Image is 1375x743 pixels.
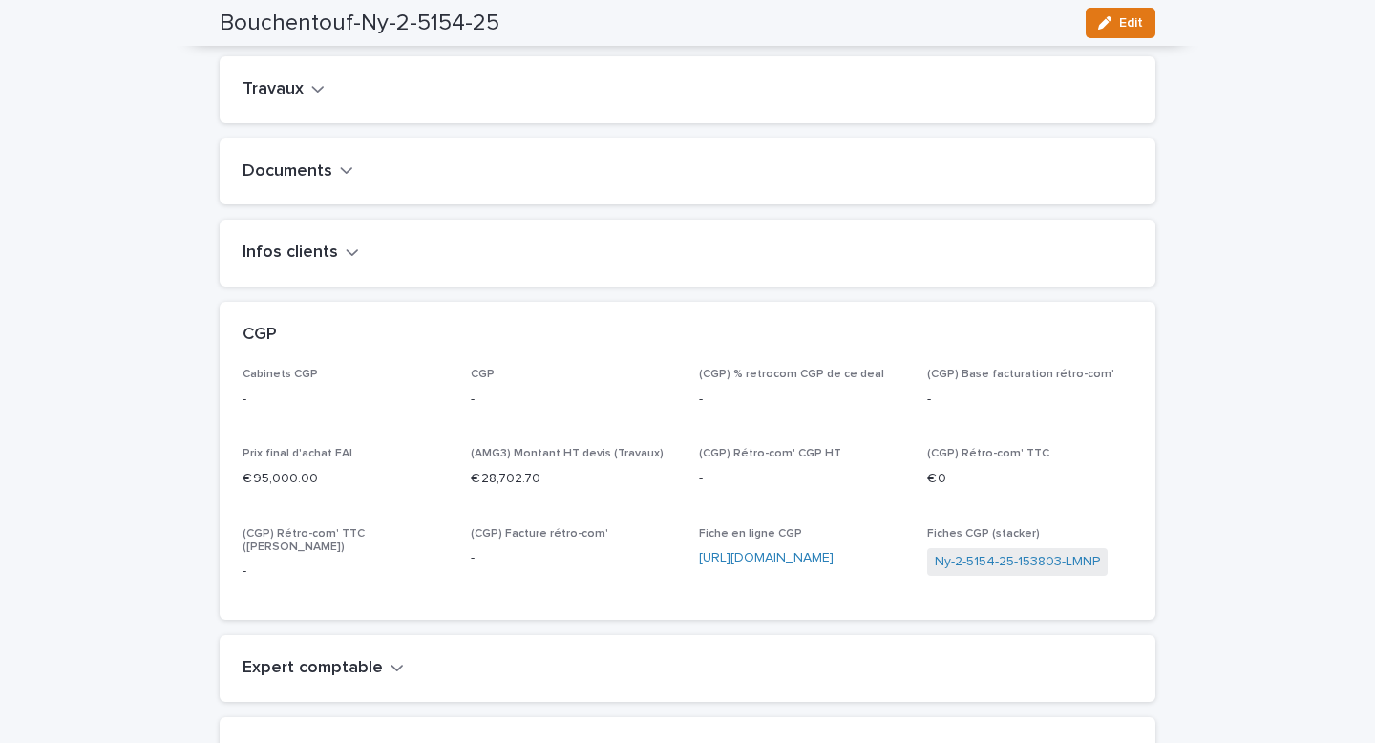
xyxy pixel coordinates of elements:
[243,79,325,100] button: Travaux
[471,469,676,489] p: € 28,702.70
[243,390,448,410] p: -
[243,161,353,182] button: Documents
[699,448,841,459] span: (CGP) Rétro-com' CGP HT
[699,469,904,489] p: -
[935,552,1100,572] a: Ny-2-5154-25-153803-LMNP
[927,469,1132,489] p: € 0
[243,528,365,553] span: (CGP) Rétro-com' TTC ([PERSON_NAME])
[1086,8,1155,38] button: Edit
[471,390,676,410] p: -
[699,551,834,564] a: [URL][DOMAIN_NAME]
[699,528,802,540] span: Fiche en ligne CGP
[243,562,448,582] p: -
[471,369,495,380] span: CGP
[220,10,499,37] h2: Bouchentouf-Ny-2-5154-25
[927,390,1132,410] p: -
[243,369,318,380] span: Cabinets CGP
[699,369,884,380] span: (CGP) % retrocom CGP de ce deal
[471,448,664,459] span: (AMG3) Montant HT devis (Travaux)
[243,448,352,459] span: Prix final d'achat FAI
[243,658,383,679] h2: Expert comptable
[927,448,1049,459] span: (CGP) Rétro-com' TTC
[927,528,1040,540] span: Fiches CGP (stacker)
[471,548,676,568] p: -
[243,79,304,100] h2: Travaux
[1119,16,1143,30] span: Edit
[927,369,1114,380] span: (CGP) Base facturation rétro-com'
[699,390,904,410] p: -
[243,243,338,264] h2: Infos clients
[243,658,404,679] button: Expert comptable
[243,325,277,346] h2: CGP
[243,243,359,264] button: Infos clients
[243,161,332,182] h2: Documents
[243,469,448,489] p: € 95,000.00
[471,528,608,540] span: (CGP) Facture rétro-com'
